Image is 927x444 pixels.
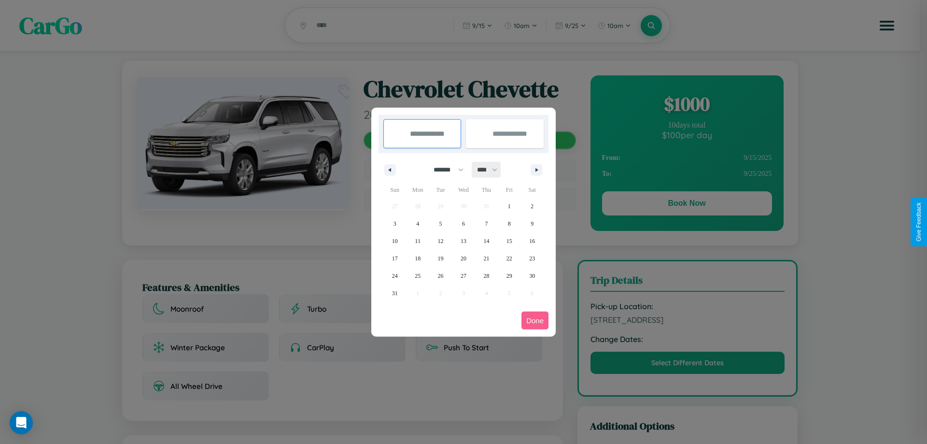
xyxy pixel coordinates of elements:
[506,250,512,267] span: 22
[498,250,520,267] button: 22
[508,198,511,215] span: 1
[521,232,544,250] button: 16
[531,215,534,232] span: 9
[406,250,429,267] button: 18
[483,232,489,250] span: 14
[461,267,466,285] span: 27
[383,250,406,267] button: 17
[438,267,444,285] span: 26
[498,198,520,215] button: 1
[529,250,535,267] span: 23
[429,182,452,198] span: Tue
[452,232,475,250] button: 13
[475,250,498,267] button: 21
[462,215,465,232] span: 6
[483,267,489,285] span: 28
[452,215,475,232] button: 6
[439,215,442,232] span: 5
[452,250,475,267] button: 20
[521,198,544,215] button: 2
[521,250,544,267] button: 23
[498,182,520,198] span: Fri
[521,312,548,329] button: Done
[452,267,475,285] button: 27
[475,232,498,250] button: 14
[521,267,544,285] button: 30
[521,182,544,198] span: Sat
[393,215,396,232] span: 3
[521,215,544,232] button: 9
[475,267,498,285] button: 28
[461,250,466,267] span: 20
[416,215,419,232] span: 4
[498,267,520,285] button: 29
[461,232,466,250] span: 13
[529,232,535,250] span: 16
[415,250,421,267] span: 18
[383,285,406,302] button: 31
[915,202,922,242] div: Give Feedback
[529,267,535,285] span: 30
[383,232,406,250] button: 10
[531,198,534,215] span: 2
[438,232,444,250] span: 12
[10,411,33,434] div: Open Intercom Messenger
[383,267,406,285] button: 24
[406,232,429,250] button: 11
[406,267,429,285] button: 25
[506,232,512,250] span: 15
[506,267,512,285] span: 29
[392,250,398,267] span: 17
[406,215,429,232] button: 4
[392,232,398,250] span: 10
[415,267,421,285] span: 25
[438,250,444,267] span: 19
[415,232,421,250] span: 11
[452,182,475,198] span: Wed
[485,215,488,232] span: 7
[383,182,406,198] span: Sun
[429,232,452,250] button: 12
[508,215,511,232] span: 8
[392,285,398,302] span: 31
[475,182,498,198] span: Thu
[483,250,489,267] span: 21
[429,215,452,232] button: 5
[498,215,520,232] button: 8
[498,232,520,250] button: 15
[475,215,498,232] button: 7
[383,215,406,232] button: 3
[406,182,429,198] span: Mon
[429,250,452,267] button: 19
[392,267,398,285] span: 24
[429,267,452,285] button: 26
